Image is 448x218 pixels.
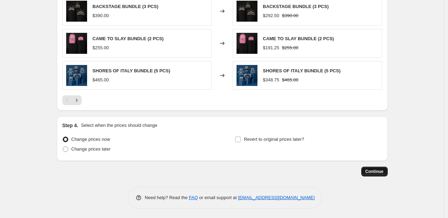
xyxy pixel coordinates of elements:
[66,1,87,22] img: public_images_2Fsprygrnd.myshopify.com_2F1753392710_043633c5-a31c-4006-b59c-c786d924a7c6_80x.jpg
[282,12,299,19] strike: $390.00
[189,195,198,200] a: FAQ
[93,4,159,9] span: BACKSTAGE BUNDLE (3 PCS)
[66,33,87,54] img: public_images_2Fsprygrnd.myshopify.com_2F1753392547_e0e7178e-794d-48c3-9695-ffd90852f11e_80x.jpg
[263,4,329,9] span: BACKSTAGE BUNDLE (3 PCS)
[282,77,299,83] strike: $465.00
[365,169,384,174] span: Continue
[244,137,304,142] span: Revert to original prices later?
[263,68,341,73] span: SHORES OF ITALY BUNDLE (5 PCS)
[93,36,164,41] span: CAME TO SLAY BUNDLE (2 PCS)
[81,122,157,129] p: Select when the prices should change
[62,95,82,105] nav: Pagination
[71,137,110,142] span: Change prices now
[93,44,109,51] div: $255.00
[93,12,109,19] div: $390.00
[263,12,279,19] div: $292.50
[263,77,279,83] div: $348.75
[237,65,257,86] img: public_images_2Fsprygrnd.myshopify.com_2F1753392396_4a8fbcd0-8065-4a4e-b1f8-0fa87b7b7582_80x.jpg
[238,195,315,200] a: [EMAIL_ADDRESS][DOMAIN_NAME]
[237,1,257,22] img: public_images_2Fsprygrnd.myshopify.com_2F1753392710_043633c5-a31c-4006-b59c-c786d924a7c6_80x.jpg
[93,68,170,73] span: SHORES OF ITALY BUNDLE (5 PCS)
[66,65,87,86] img: public_images_2Fsprygrnd.myshopify.com_2F1753392396_4a8fbcd0-8065-4a4e-b1f8-0fa87b7b7582_80x.jpg
[282,44,299,51] strike: $255.00
[263,36,334,41] span: CAME TO SLAY BUNDLE (2 PCS)
[62,122,78,129] h2: Step 4.
[145,195,189,200] span: Need help? Read the
[93,77,109,83] div: $465.00
[72,95,82,105] button: Next
[263,44,279,51] div: $191.25
[237,33,257,54] img: public_images_2Fsprygrnd.myshopify.com_2F1753392547_e0e7178e-794d-48c3-9695-ffd90852f11e_80x.jpg
[198,195,238,200] span: or email support at
[361,167,388,176] button: Continue
[71,146,111,152] span: Change prices later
